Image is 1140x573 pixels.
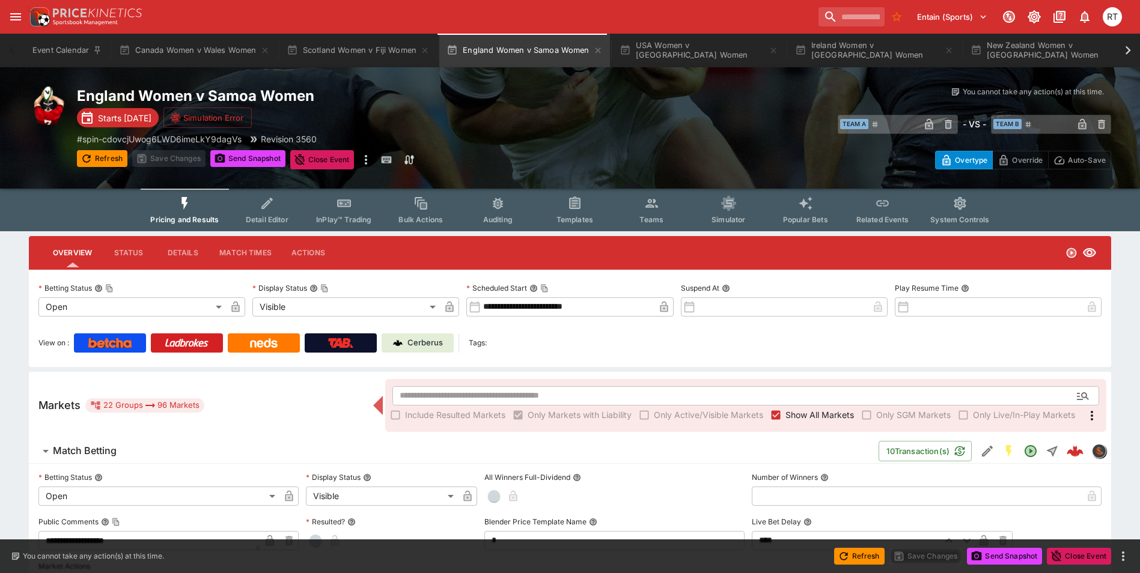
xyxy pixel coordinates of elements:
button: Match Times [210,238,281,267]
img: logo-cerberus--red.svg [1067,443,1084,459]
button: Notifications [1074,6,1096,28]
svg: More [1085,408,1099,423]
span: Team A [840,119,868,129]
p: Resulted? [306,517,345,527]
button: Betting StatusCopy To Clipboard [94,284,103,293]
span: Related Events [856,215,909,224]
a: Cerberus [382,333,454,353]
img: PriceKinetics [53,8,142,17]
p: Betting Status [38,472,92,482]
span: Team B [993,119,1022,129]
button: Actions [281,238,335,267]
button: Close Event [1047,548,1111,565]
button: Copy To Clipboard [112,518,120,526]
p: Play Resume Time [895,283,959,293]
h2: Copy To Clipboard [77,86,594,105]
button: Match Betting [29,439,879,463]
p: Live Bet Delay [752,517,801,527]
img: sportingsolutions [1093,444,1106,458]
div: sportingsolutions [1092,444,1106,458]
span: Detail Editor [246,215,288,224]
button: Copy To Clipboard [320,284,329,293]
div: 22 Groups 96 Markets [90,398,200,413]
div: Visible [306,487,458,506]
svg: Visible [1082,246,1097,260]
p: Override [1012,154,1043,166]
p: Blender Price Template Name [484,517,587,527]
span: Only Live/In-Play Markets [973,408,1075,421]
p: Scheduled Start [466,283,527,293]
div: Visible [252,297,440,317]
button: Number of Winners [820,473,829,482]
button: Open [1072,385,1094,407]
button: Scotland Women v Fiji Women [279,34,437,67]
button: Copy To Clipboard [105,284,114,293]
div: 15ae41c3-6eb4-4d4d-80a0-f9879e407452 [1067,443,1084,459]
button: Overtype [935,151,993,169]
div: Open [38,487,279,506]
button: Select Tenant [910,7,995,26]
button: Straight [1041,440,1063,462]
p: Betting Status [38,283,92,293]
p: Revision 3560 [261,133,317,145]
button: Simulation Error [163,108,252,128]
button: Event Calendar [25,34,109,67]
button: Toggle light/dark mode [1023,6,1045,28]
button: Copy To Clipboard [540,284,549,293]
img: PriceKinetics Logo [26,5,50,29]
span: Only Active/Visible Markets [654,408,763,421]
a: 15ae41c3-6eb4-4d4d-80a0-f9879e407452 [1063,439,1087,463]
img: Sportsbook Management [53,20,118,25]
button: New Zealand Women v [GEOGRAPHIC_DATA] Women [963,34,1136,67]
input: search [818,7,885,26]
button: Edit Detail [977,440,998,462]
button: All Winners Full-Dividend [573,473,581,482]
span: Templates [556,215,593,224]
p: Copy To Clipboard [77,133,242,145]
h6: Match Betting [53,444,117,457]
div: Event type filters [141,189,999,231]
button: Refresh [77,150,127,167]
span: Bulk Actions [398,215,443,224]
button: Canada Women v Wales Women [112,34,276,67]
span: Include Resulted Markets [405,408,505,421]
button: 10Transaction(s) [879,441,972,461]
button: Close Event [290,150,355,169]
svg: Open [1065,247,1078,259]
button: more [359,150,373,169]
button: England Women v Samoa Women [439,34,610,67]
button: Details [156,238,210,267]
button: SGM Enabled [998,440,1020,462]
p: Display Status [252,283,307,293]
span: Simulator [712,215,745,224]
button: Override [992,151,1048,169]
span: InPlay™ Trading [316,215,371,224]
div: Open [38,297,226,317]
span: Show All Markets [785,408,854,421]
button: Public CommentsCopy To Clipboard [101,518,109,526]
button: Documentation [1049,6,1070,28]
button: Display StatusCopy To Clipboard [309,284,318,293]
button: Play Resume Time [961,284,969,293]
p: Public Comments [38,517,99,527]
img: Neds [250,338,277,348]
button: Suspend At [722,284,730,293]
h6: - VS - [963,118,986,130]
div: Richard Tatton [1103,7,1122,26]
button: Status [102,238,156,267]
p: Cerberus [407,337,443,349]
svg: Open [1023,444,1038,458]
label: View on : [38,333,69,353]
button: open drawer [5,6,26,28]
p: You cannot take any action(s) at this time. [23,551,164,562]
p: You cannot take any action(s) at this time. [963,86,1104,97]
label: Tags: [469,333,487,353]
span: Popular Bets [783,215,828,224]
button: Richard Tatton [1099,4,1126,30]
img: TabNZ [328,338,353,348]
button: Connected to PK [998,6,1020,28]
button: Scheduled StartCopy To Clipboard [529,284,538,293]
span: Pricing and Results [150,215,219,224]
button: Display Status [363,473,371,482]
img: rugby_union.png [29,86,67,125]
